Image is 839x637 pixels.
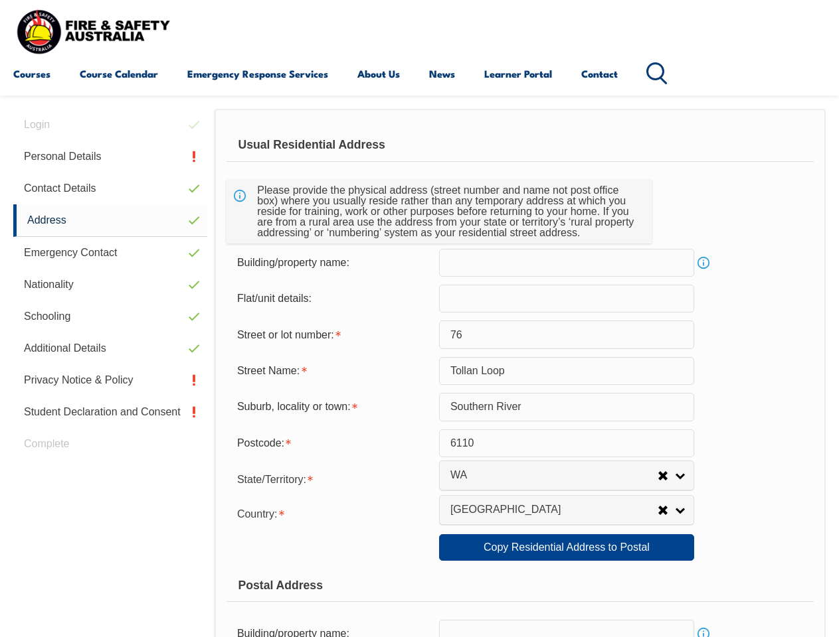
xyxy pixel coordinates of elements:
div: Usual Residential Address [227,129,814,162]
div: Postal Address [227,569,814,602]
div: Street Name is required. [227,358,439,384]
a: Emergency Contact [13,237,207,269]
span: State/Territory: [237,474,306,485]
div: Country is required. [227,500,439,526]
span: [GEOGRAPHIC_DATA] [450,503,658,517]
a: Copy Residential Address to Postal [439,534,694,561]
div: Street or lot number is required. [227,322,439,347]
a: Address [13,204,207,237]
a: Schooling [13,301,207,332]
a: Contact Details [13,173,207,204]
span: Country: [237,508,277,520]
a: Student Declaration and Consent [13,396,207,428]
a: News [429,58,455,90]
a: Privacy Notice & Policy [13,364,207,396]
a: Info [694,253,713,272]
div: State/Territory is required. [227,465,439,492]
a: Personal Details [13,141,207,173]
a: Learner Portal [484,58,552,90]
a: Nationality [13,269,207,301]
a: Additional Details [13,332,207,364]
div: Flat/unit details: [227,286,439,311]
div: Suburb, locality or town is required. [227,394,439,419]
span: WA [450,468,658,482]
div: Building/property name: [227,250,439,275]
div: Please provide the physical address (street number and name not post office box) where you usuall... [252,180,641,244]
a: About Us [357,58,400,90]
a: Courses [13,58,50,90]
a: Course Calendar [80,58,158,90]
div: Postcode is required. [227,431,439,456]
a: Contact [581,58,618,90]
a: Emergency Response Services [187,58,328,90]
